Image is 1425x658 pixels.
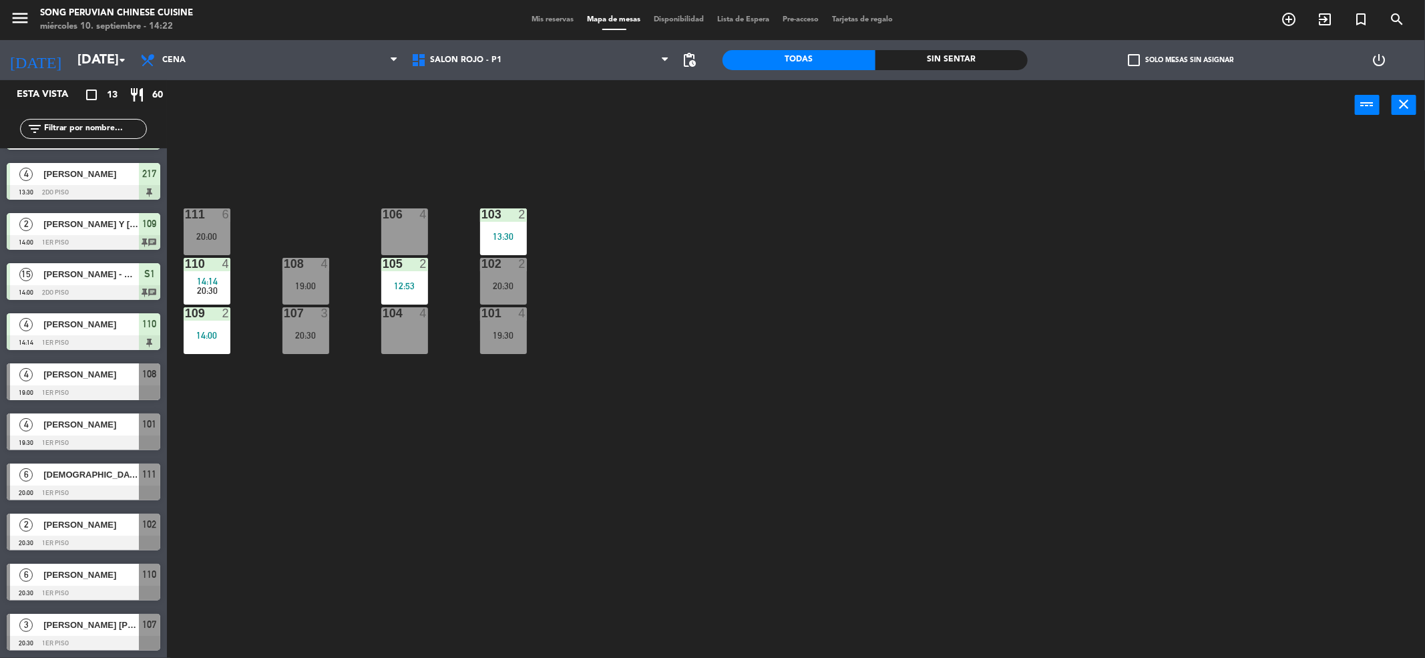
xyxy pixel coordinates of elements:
[430,55,501,65] span: SALON ROJO - P1
[282,331,329,340] div: 20:30
[1396,96,1412,112] i: close
[1128,54,1233,66] label: Solo mesas sin asignar
[27,121,43,137] i: filter_list
[43,122,146,136] input: Filtrar por nombre...
[7,87,96,103] div: Esta vista
[40,7,193,20] div: Song Peruvian Chinese Cuisine
[143,516,157,532] span: 102
[1392,95,1416,115] button: close
[162,55,186,65] span: Cena
[43,167,139,181] span: [PERSON_NAME]
[648,16,711,23] span: Disponibilidad
[1281,11,1297,27] i: add_circle_outline
[19,368,33,381] span: 4
[19,468,33,482] span: 6
[480,232,527,241] div: 13:30
[43,468,139,482] span: [DEMOGRAPHIC_DATA][PERSON_NAME]
[143,566,157,583] span: 110
[518,307,526,319] div: 4
[711,16,777,23] span: Lista de Espera
[222,208,230,220] div: 6
[19,268,33,281] span: 15
[480,281,527,291] div: 20:30
[1355,95,1380,115] button: power_input
[43,267,139,281] span: [PERSON_NAME] - DIRECTORA [PERSON_NAME] / SR. [PERSON_NAME]
[143,617,157,633] span: 107
[481,307,482,319] div: 101
[184,331,230,340] div: 14:00
[19,568,33,582] span: 6
[143,216,157,232] span: 109
[481,208,482,220] div: 103
[144,266,155,282] span: S1
[222,258,230,270] div: 4
[43,518,139,532] span: [PERSON_NAME]
[19,218,33,231] span: 2
[222,307,230,319] div: 2
[777,16,826,23] span: Pre-acceso
[518,258,526,270] div: 2
[43,367,139,381] span: [PERSON_NAME]
[19,318,33,331] span: 4
[43,618,139,632] span: [PERSON_NAME] [PERSON_NAME]
[152,88,163,103] span: 60
[419,258,427,270] div: 2
[381,281,428,291] div: 12:53
[43,418,139,432] span: [PERSON_NAME]
[19,518,33,532] span: 2
[143,166,157,182] span: 217
[875,50,1028,70] div: Sin sentar
[321,258,329,270] div: 4
[143,466,157,482] span: 111
[1371,52,1387,68] i: power_settings_new
[43,217,139,231] span: [PERSON_NAME] Y [PERSON_NAME] / AGENCIA MENU - CORTESIA
[43,317,139,331] span: [PERSON_NAME]
[185,307,186,319] div: 109
[480,331,527,340] div: 19:30
[419,208,427,220] div: 4
[321,307,329,319] div: 3
[826,16,900,23] span: Tarjetas de regalo
[107,88,118,103] span: 13
[419,307,427,319] div: 4
[481,258,482,270] div: 102
[1317,11,1333,27] i: exit_to_app
[1353,11,1369,27] i: turned_in_not
[40,20,193,33] div: miércoles 10. septiembre - 14:22
[10,8,30,33] button: menu
[19,418,33,432] span: 4
[681,52,697,68] span: pending_actions
[581,16,648,23] span: Mapa de mesas
[43,568,139,582] span: [PERSON_NAME]
[114,52,130,68] i: arrow_drop_down
[184,232,230,241] div: 20:00
[129,87,145,103] i: restaurant
[723,50,875,70] div: Todas
[19,168,33,181] span: 4
[282,281,329,291] div: 19:00
[185,258,186,270] div: 110
[83,87,99,103] i: crop_square
[143,316,157,332] span: 110
[1128,54,1140,66] span: check_box_outline_blank
[1360,96,1376,112] i: power_input
[518,208,526,220] div: 2
[197,285,218,296] span: 20:30
[143,366,157,382] span: 108
[197,276,218,287] span: 14:14
[526,16,581,23] span: Mis reservas
[1389,11,1405,27] i: search
[143,416,157,432] span: 101
[185,208,186,220] div: 111
[10,8,30,28] i: menu
[19,619,33,632] span: 3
